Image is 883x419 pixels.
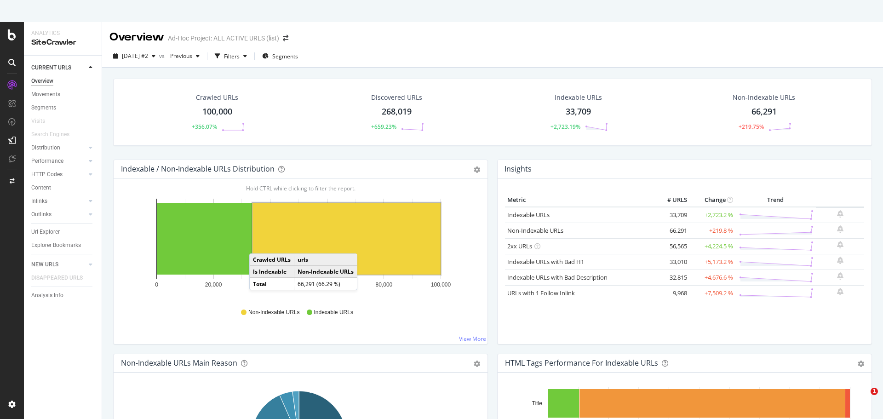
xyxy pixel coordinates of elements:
a: Analysis Info [31,291,95,300]
a: NEW URLS [31,260,86,270]
td: 33,010 [653,254,689,270]
svg: A chart. [121,193,477,300]
div: Non-Indexable URLs Main Reason [121,358,237,367]
div: Indexable URLs [555,93,602,102]
a: Indexable URLs with Bad Description [507,273,608,281]
td: urls [294,254,357,266]
a: HTTP Codes [31,170,86,179]
div: gear [858,361,864,367]
div: CURRENT URLS [31,63,71,73]
div: Content [31,183,51,193]
div: bell-plus [837,241,843,248]
a: View More [459,335,486,343]
td: 33,709 [653,207,689,223]
a: CURRENT URLS [31,63,86,73]
span: Segments [272,52,298,60]
div: Movements [31,90,60,99]
div: bell-plus [837,257,843,264]
button: [DATE] #2 [109,49,159,63]
a: Outlinks [31,210,86,219]
iframe: Intercom live chat [852,388,874,410]
a: Content [31,183,95,193]
div: bell-plus [837,288,843,295]
div: Visits [31,116,45,126]
div: gear [474,166,480,173]
td: Is Indexable [250,266,294,278]
text: 20,000 [205,281,222,288]
div: +659.23% [371,123,396,131]
a: Search Engines [31,130,79,139]
text: 100,000 [431,281,451,288]
div: HTTP Codes [31,170,63,179]
a: Movements [31,90,95,99]
div: Search Engines [31,130,69,139]
a: Non-Indexable URLs [507,226,563,235]
span: 1 [871,388,878,395]
div: Discovered URLs [371,93,422,102]
div: arrow-right-arrow-left [283,35,288,41]
div: 268,019 [382,106,412,118]
th: # URLS [653,193,689,207]
div: 66,291 [751,106,777,118]
div: 100,000 [202,106,232,118]
div: Inlinks [31,196,47,206]
div: Outlinks [31,210,52,219]
th: Trend [735,193,816,207]
div: Distribution [31,143,60,153]
a: Url Explorer [31,227,95,237]
div: +356.07% [192,123,217,131]
td: 32,815 [653,270,689,285]
a: Visits [31,116,54,126]
div: Filters [224,52,240,60]
a: Indexable URLs [507,211,550,219]
div: NEW URLS [31,260,58,270]
td: 56,565 [653,238,689,254]
td: 9,968 [653,285,689,301]
td: +4,676.6 % [689,270,735,285]
th: Metric [505,193,653,207]
div: +2,723.19% [550,123,580,131]
a: Performance [31,156,86,166]
span: Non-Indexable URLs [248,309,299,316]
div: Indexable / Non-Indexable URLs Distribution [121,164,275,173]
td: Non-Indexable URLs [294,266,357,278]
td: +2,723.2 % [689,207,735,223]
span: Indexable URLs [314,309,353,316]
td: +219.8 % [689,223,735,238]
div: Overview [109,29,164,45]
div: Explorer Bookmarks [31,241,81,250]
td: Crawled URLs [250,254,294,266]
text: 0 [155,281,158,288]
a: Segments [31,103,95,113]
span: Previous [166,52,192,60]
a: 2xx URLs [507,242,532,250]
div: HTML Tags Performance for Indexable URLs [505,358,658,367]
div: SiteCrawler [31,37,94,48]
td: +7,509.2 % [689,285,735,301]
div: Crawled URLs [196,93,238,102]
td: 66,291 (66.29 %) [294,278,357,290]
a: Indexable URLs with Bad H1 [507,258,584,266]
td: 66,291 [653,223,689,238]
div: 33,709 [566,106,591,118]
div: Ad-Hoc Project: ALL ACTIVE URLS (list) [168,34,279,43]
div: bell-plus [837,272,843,280]
div: Performance [31,156,63,166]
td: +4,224.5 % [689,238,735,254]
a: URLs with 1 Follow Inlink [507,289,575,297]
td: Total [250,278,294,290]
div: Url Explorer [31,227,60,237]
text: 80,000 [376,281,393,288]
a: DISAPPEARED URLS [31,273,92,283]
div: Analysis Info [31,291,63,300]
span: vs [159,52,166,60]
div: Segments [31,103,56,113]
a: Overview [31,76,95,86]
th: Change [689,193,735,207]
div: DISAPPEARED URLS [31,273,83,283]
td: +5,173.2 % [689,254,735,270]
div: bell-plus [837,210,843,218]
div: Non-Indexable URLs [733,93,795,102]
a: Distribution [31,143,86,153]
